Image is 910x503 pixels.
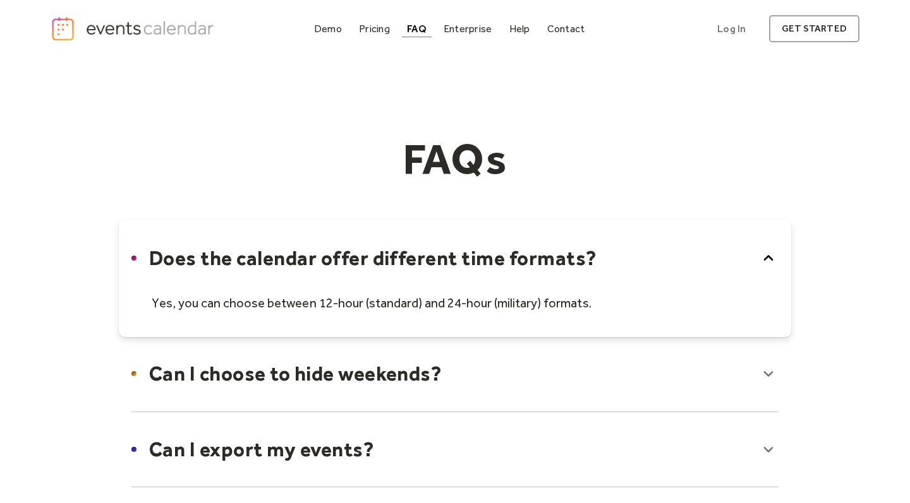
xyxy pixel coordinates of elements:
[509,25,530,32] div: Help
[402,20,432,37] a: FAQ
[314,25,342,32] div: Demo
[444,25,492,32] div: Enterprise
[504,20,535,37] a: Help
[354,20,395,37] a: Pricing
[439,20,497,37] a: Enterprise
[212,133,698,185] h1: FAQs
[407,25,427,32] div: FAQ
[769,15,859,42] a: get started
[542,20,590,37] a: Contact
[705,15,758,42] a: Log In
[309,20,347,37] a: Demo
[359,25,390,32] div: Pricing
[547,25,585,32] div: Contact
[51,16,217,42] a: home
